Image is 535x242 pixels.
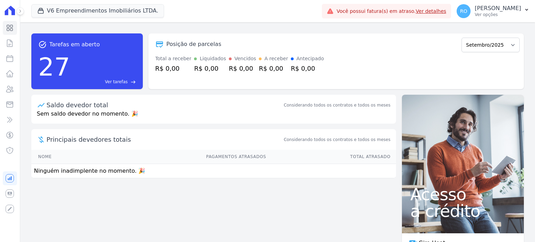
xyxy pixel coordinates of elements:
[38,49,70,85] div: 27
[31,150,96,164] th: Nome
[460,9,467,14] span: RO
[264,55,288,62] div: A receber
[155,55,192,62] div: Total a receber
[166,40,222,48] div: Posição de parcelas
[73,79,135,85] a: Ver tarefas east
[266,150,396,164] th: Total Atrasado
[229,64,256,73] div: R$ 0,00
[284,136,390,143] span: Considerando todos os contratos e todos os meses
[31,164,396,178] td: Ninguém inadimplente no momento. 🎉
[131,79,136,85] span: east
[475,5,521,12] p: [PERSON_NAME]
[416,8,447,14] a: Ver detalhes
[105,79,127,85] span: Ver tarefas
[38,40,47,49] span: task_alt
[336,8,446,15] span: Você possui fatura(s) em atraso.
[96,150,266,164] th: Pagamentos Atrasados
[284,102,390,108] div: Considerando todos os contratos e todos os meses
[296,55,324,62] div: Antecipado
[234,55,256,62] div: Vencidos
[291,64,324,73] div: R$ 0,00
[155,64,192,73] div: R$ 0,00
[200,55,226,62] div: Liquidados
[451,1,535,21] button: RO [PERSON_NAME] Ver opções
[49,40,100,49] span: Tarefas em aberto
[31,4,164,17] button: V6 Empreendimentos Imobiliários LTDA.
[31,110,396,124] p: Sem saldo devedor no momento. 🎉
[259,64,288,73] div: R$ 0,00
[47,100,282,110] div: Saldo devedor total
[410,186,515,203] span: Acesso
[47,135,282,144] span: Principais devedores totais
[410,203,515,219] span: a crédito
[194,64,226,73] div: R$ 0,00
[475,12,521,17] p: Ver opções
